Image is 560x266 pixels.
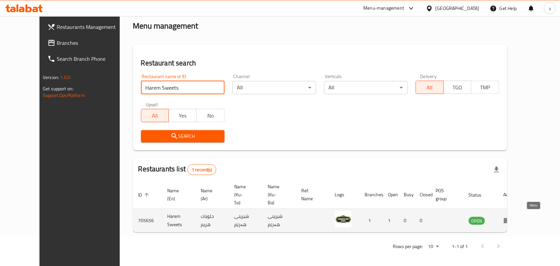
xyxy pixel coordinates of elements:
td: 1 [383,209,399,232]
p: Rows per page: [393,242,423,251]
span: Yes [172,111,194,121]
button: All [416,81,444,94]
img: Harem Sweets [335,211,352,227]
th: Logo [330,181,360,209]
a: Search Branch Phone [42,51,133,67]
h2: Menu management [133,21,198,31]
span: TGO [447,83,469,92]
td: شیرینی هەرێم [263,209,296,232]
span: Restaurants Management [57,23,128,31]
button: Yes [169,109,197,122]
td: 705656 [133,209,162,232]
span: Ref. Name [302,187,322,203]
button: Search [141,130,225,142]
span: TMP [474,83,497,92]
th: Action [498,181,521,209]
span: Get support on: [43,84,73,93]
a: Support.OpsPlatform [43,91,85,100]
table: enhanced table [133,181,521,232]
span: Search [146,132,219,140]
button: TGO [444,81,472,94]
div: [GEOGRAPHIC_DATA] [436,5,479,12]
h2: Restaurant search [141,58,499,68]
div: Rows per page: [426,242,442,252]
input: Search for restaurant name or ID.. [141,81,225,94]
span: Name (Ku-So) [235,183,255,207]
td: Harem Sweets [162,209,196,232]
th: Branches [360,181,383,209]
button: All [141,109,169,122]
span: No [199,111,222,121]
span: 1 record(s) [188,167,216,173]
span: Name (Ar) [201,187,221,203]
th: Busy [399,181,415,209]
td: 0 [415,209,431,232]
td: 1 [360,209,383,232]
button: No [196,109,225,122]
label: Upsell [146,102,158,107]
div: All [324,81,408,94]
div: All [233,81,316,94]
th: Closed [415,181,431,209]
span: Version: [43,73,59,82]
span: ID [138,191,151,199]
td: حلويات هريم [196,209,229,232]
p: 1-1 of 1 [452,242,468,251]
div: Total records count [187,164,216,175]
span: OPEN [469,217,485,225]
a: Branches [42,35,133,51]
span: POS group [436,187,455,203]
td: شیرینی هەرێم [229,209,263,232]
span: 1.0.0 [60,73,70,82]
td: 0 [399,209,415,232]
span: Status [469,191,490,199]
span: a [549,5,551,12]
div: Export file [489,162,505,178]
button: TMP [471,81,499,94]
h2: Restaurants list [138,164,216,175]
span: Name (Ku-Ba) [268,183,288,207]
span: All [419,83,441,92]
a: Restaurants Management [42,19,133,35]
span: All [144,111,167,121]
span: Search Branch Phone [57,55,128,63]
span: Branches [57,39,128,47]
th: Open [383,181,399,209]
label: Delivery [420,74,437,79]
div: Menu-management [364,4,404,12]
span: Name (En) [168,187,188,203]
